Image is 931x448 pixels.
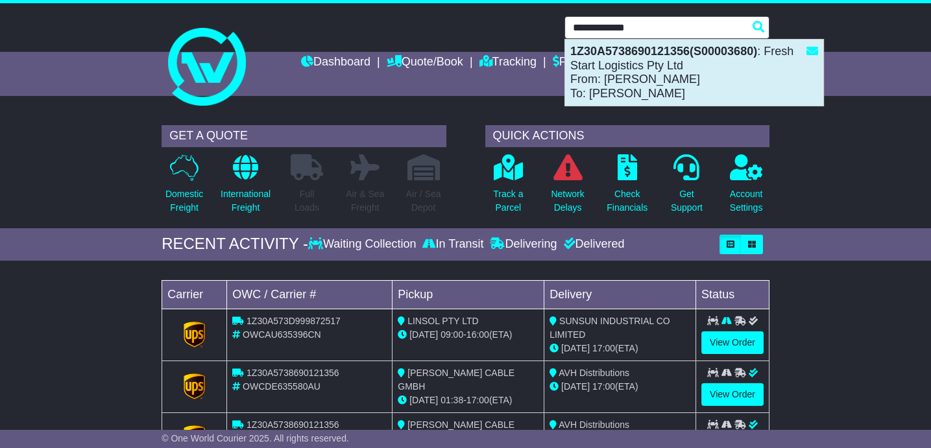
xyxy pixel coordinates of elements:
div: In Transit [419,237,487,252]
div: (ETA) [550,380,690,394]
div: - (ETA) [398,394,538,407]
td: Delivery [544,280,696,309]
span: SUNSUN INDUSTRIAL CO LIMITED [550,316,670,340]
div: QUICK ACTIONS [485,125,769,147]
a: Dashboard [301,52,370,74]
span: [PERSON_NAME] CABLE GMBH [398,368,514,392]
span: OWCAU635396CN [243,329,321,340]
div: - (ETA) [398,328,538,342]
a: Quote/Book [387,52,463,74]
span: AVH Distributions [559,368,629,378]
div: : Fresh Start Logistics Pty Ltd From: [PERSON_NAME] To: [PERSON_NAME] [565,40,823,106]
span: 09:00 [441,329,463,340]
a: NetworkDelays [550,154,585,222]
span: [DATE] [409,329,438,340]
div: RECENT ACTIVITY - [162,235,308,253]
div: Delivered [560,237,624,252]
span: 01:38 [441,395,463,405]
p: Get Support [671,187,703,215]
a: View Order [701,331,764,354]
div: (ETA) [550,342,690,355]
a: CheckFinancials [606,154,648,222]
strong: 1Z30A5738690121356(S00003680) [570,45,757,58]
span: 1Z30A573D999872517 [247,316,341,326]
span: [DATE] [561,343,590,353]
span: [DATE] [561,381,590,392]
span: AVH Distributions [559,419,629,430]
p: Air / Sea Depot [406,187,441,215]
a: GetSupport [670,154,703,222]
p: International Freight [221,187,271,215]
span: 17:00 [592,381,615,392]
span: 17:00 [466,395,489,405]
td: OWC / Carrier # [227,280,393,309]
a: DomesticFreight [165,154,204,222]
td: Pickup [393,280,544,309]
span: 16:00 [466,329,489,340]
span: [DATE] [409,395,438,405]
a: View Order [701,383,764,406]
p: Air & Sea Freight [346,187,384,215]
img: GetCarrierServiceLogo [184,322,206,348]
a: Financials [553,52,612,74]
td: Status [696,280,769,309]
div: Delivering [487,237,560,252]
p: Domestic Freight [165,187,203,215]
p: Network Delays [551,187,584,215]
a: AccountSettings [729,154,764,222]
div: GET A QUOTE [162,125,446,147]
span: LINSOL PTY LTD [407,316,478,326]
p: Full Loads [291,187,323,215]
span: © One World Courier 2025. All rights reserved. [162,433,349,443]
p: Account Settings [730,187,763,215]
div: Waiting Collection [308,237,419,252]
p: Check Financials [607,187,647,215]
a: InternationalFreight [220,154,271,222]
span: 17:00 [592,343,615,353]
span: OWCDE635580AU [243,381,320,392]
td: Carrier [162,280,227,309]
span: 1Z30A5738690121356 [247,368,339,378]
p: Track a Parcel [493,187,523,215]
span: [PERSON_NAME] CABLE GMBH [398,419,514,443]
a: Tracking [479,52,537,74]
img: GetCarrierServiceLogo [184,373,206,399]
span: 1Z30A5738690121356 [247,419,339,430]
a: Track aParcel [492,154,524,222]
